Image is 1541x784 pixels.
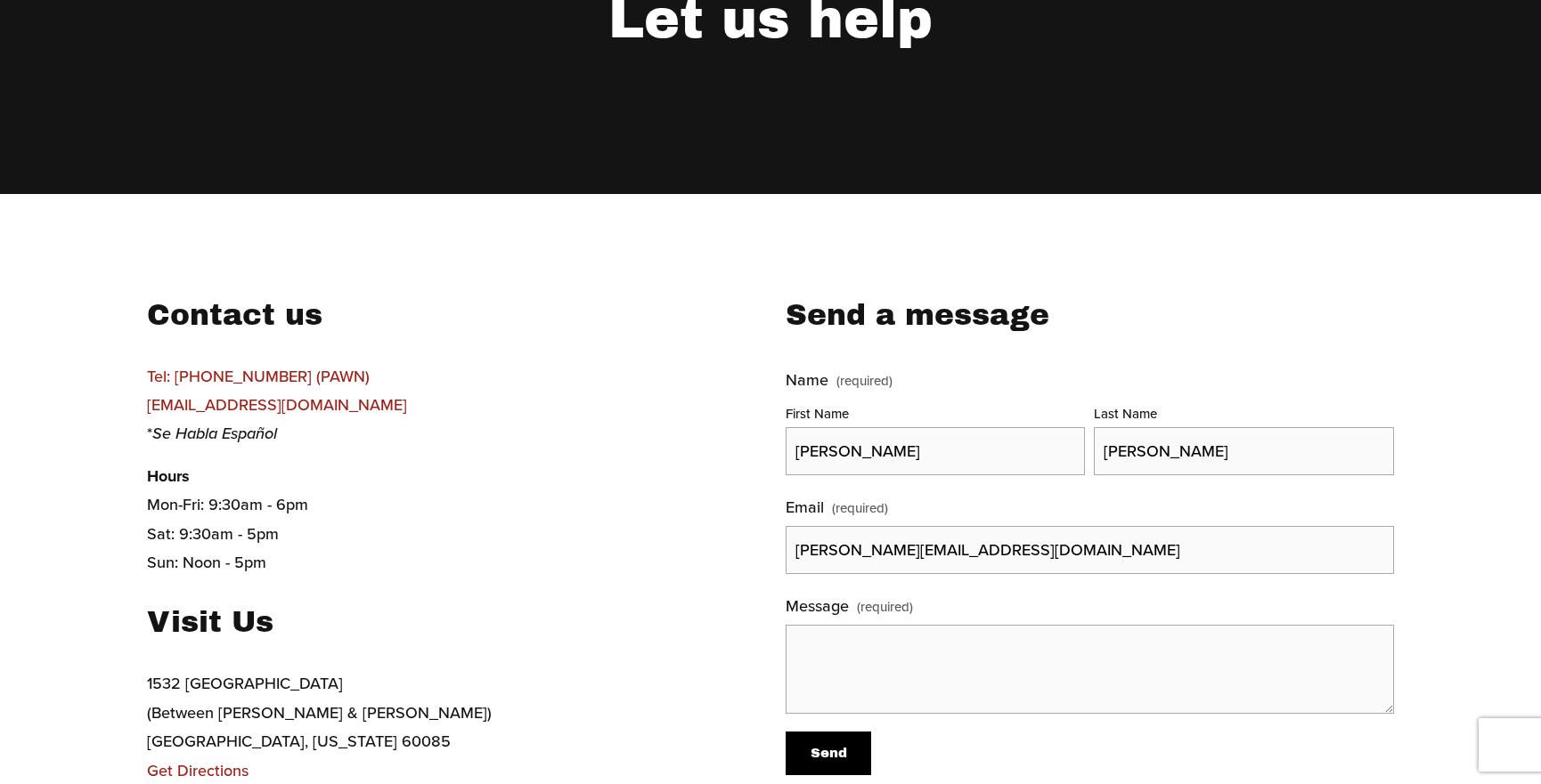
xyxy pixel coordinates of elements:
[147,462,649,578] p: Mon-Fri: 9:30am - 6pm Sat: 9:30am - 5pm Sun: Noon - 5pm
[832,496,888,520] span: (required)
[147,365,370,387] a: Tel: [PHONE_NUMBER] (PAWN)
[786,366,828,394] span: Name
[147,393,407,416] a: [EMAIL_ADDRESS][DOMAIN_NAME]
[836,374,893,387] span: (required)
[152,422,277,444] em: Se Habla Español
[786,296,1394,335] h3: Send a message
[786,731,871,775] button: SendSend
[147,296,649,335] h3: Contact us
[1094,401,1394,427] div: Last Name
[811,746,847,760] span: Send
[147,465,190,488] strong: Hours
[786,592,849,620] span: Message
[147,603,649,643] h3: Visit Us
[786,493,824,521] span: Email
[786,401,1086,427] div: First Name
[857,594,913,618] span: (required)
[147,759,249,781] a: Get Directions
